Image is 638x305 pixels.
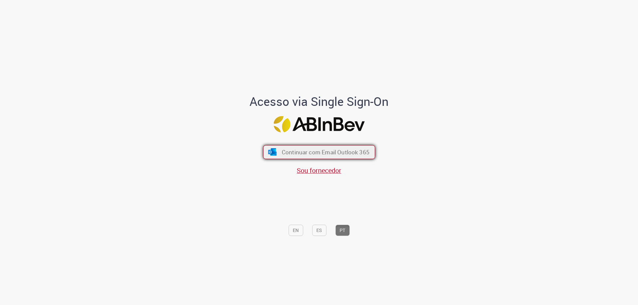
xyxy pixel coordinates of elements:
button: ícone Azure/Microsoft 360 Continuar com Email Outlook 365 [263,145,375,159]
img: ícone Azure/Microsoft 360 [267,148,277,156]
button: EN [288,225,303,236]
img: Logo ABInBev [273,116,365,132]
a: Sou fornecedor [297,166,341,175]
span: Continuar com Email Outlook 365 [281,148,369,156]
button: ES [312,225,326,236]
button: PT [335,225,350,236]
h1: Acesso via Single Sign-On [227,95,411,108]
